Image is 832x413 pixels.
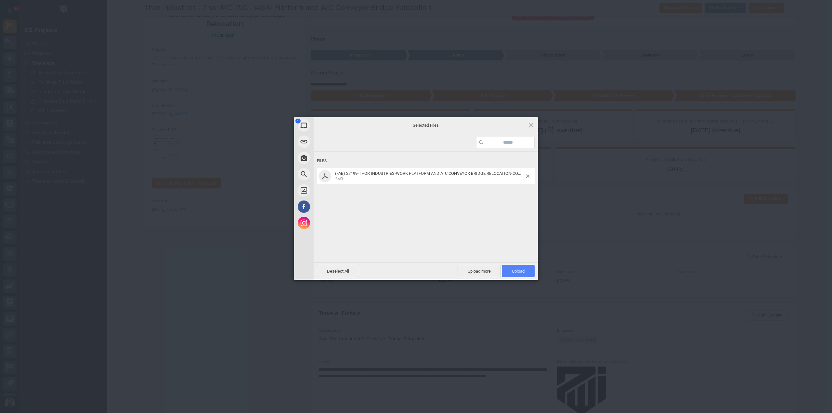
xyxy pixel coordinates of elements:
span: Upload more [458,265,501,277]
span: Upload [512,269,525,274]
span: (FAB) 27199-THOR INDUSTRIES-WORK PLATFORM AND A_C CONVEYOR BRIDGE RELOCATION-COMPONENT ASSEMBLY-R... [335,171,590,176]
span: 2MB [335,177,343,181]
div: Unsplash [294,182,372,199]
div: Take Photo [294,150,372,166]
div: Instagram [294,215,372,231]
span: (FAB) 27199-THOR INDUSTRIES-WORK PLATFORM AND A_C CONVEYOR BRIDGE RELOCATION-COMPONENT ASSEMBLY-R... [333,171,526,182]
span: 1 [295,119,301,123]
div: My Device [294,117,372,134]
div: Link (URL) [294,134,372,150]
span: Deselect All [317,265,359,277]
span: Click here or hit ESC to close picker [527,122,535,129]
span: Upload [502,265,535,277]
span: Selected Files [361,122,491,128]
div: Files [317,155,535,167]
div: Web Search [294,166,372,182]
div: Facebook [294,199,372,215]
